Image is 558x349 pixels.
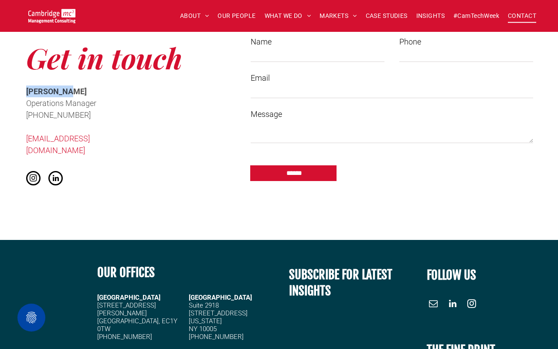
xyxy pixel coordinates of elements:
a: linkedin [48,171,63,188]
span: [PERSON_NAME] [26,87,87,96]
a: CONTACT [504,9,541,23]
a: INSIGHTS [412,9,449,23]
span: Get in touch [26,39,182,76]
strong: [GEOGRAPHIC_DATA] [97,294,160,301]
a: email [427,297,440,312]
label: Message [251,108,533,120]
a: ABOUT [176,9,214,23]
label: Email [251,72,533,84]
a: linkedin [446,297,459,312]
a: instagram [465,297,478,312]
label: Name [251,36,384,48]
span: [PHONE_NUMBER] [189,333,244,341]
a: WHAT WE DO [260,9,316,23]
a: MARKETS [315,9,361,23]
a: instagram [26,171,41,188]
img: Cambridge MC Logo [28,9,75,23]
b: OUR OFFICES [97,265,155,280]
span: [PHONE_NUMBER] [97,333,152,341]
font: FOLLOW US [427,267,476,283]
a: #CamTechWeek [449,9,504,23]
span: [US_STATE] [189,317,222,325]
span: [PHONE_NUMBER] [26,110,91,120]
a: [EMAIL_ADDRESS][DOMAIN_NAME] [26,134,90,155]
a: Your Business Transformed | Cambridge Management Consulting [28,10,75,19]
span: [GEOGRAPHIC_DATA] [189,294,252,301]
span: Operations Manager [26,99,96,108]
span: SUBSCRIBE FOR LATEST INSIGHTS [289,267,392,298]
a: CASE STUDIES [361,9,412,23]
span: Suite 2918 [189,301,219,309]
a: OUR PEOPLE [213,9,260,23]
span: [STREET_ADDRESS][PERSON_NAME] [GEOGRAPHIC_DATA], EC1Y 0TW [97,301,177,333]
label: Phone [399,36,533,48]
span: NY 10005 [189,325,217,333]
span: [STREET_ADDRESS] [189,309,248,317]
